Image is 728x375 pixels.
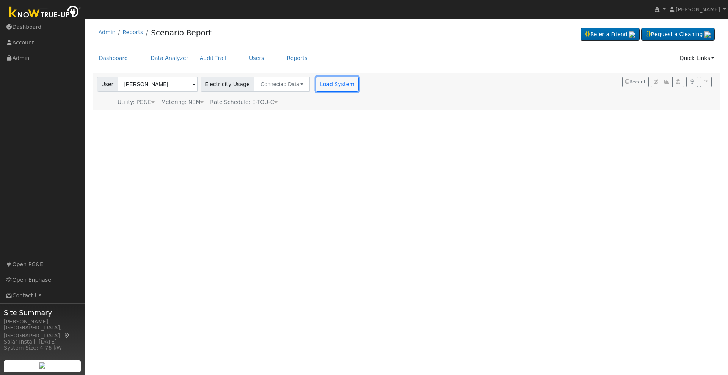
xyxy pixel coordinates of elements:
a: Users [243,51,270,65]
a: Admin [99,29,116,35]
a: Quick Links [674,51,720,65]
button: Recent [622,77,649,87]
button: Edit User [651,77,661,87]
button: Settings [686,77,698,87]
a: Map [64,333,71,339]
a: Request a Cleaning [641,28,715,41]
img: retrieve [704,31,711,38]
a: Help Link [700,77,712,87]
div: System Size: 4.76 kW [4,344,81,352]
a: Scenario Report [151,28,212,37]
a: Dashboard [93,51,134,65]
a: Reports [122,29,143,35]
input: Select a User [118,77,198,92]
span: Site Summary [4,308,81,318]
button: Connected Data [254,77,310,92]
div: [PERSON_NAME] [4,318,81,326]
img: retrieve [39,362,45,369]
a: Reports [281,51,313,65]
img: Know True-Up [6,4,85,21]
span: Alias: HETOUCN [210,99,277,105]
button: Login As [672,77,684,87]
button: Load System [316,77,359,92]
a: Audit Trail [194,51,232,65]
span: User [97,77,118,92]
div: [GEOGRAPHIC_DATA], [GEOGRAPHIC_DATA] [4,324,81,340]
div: Solar Install: [DATE] [4,338,81,346]
div: Metering: NEM [161,98,204,106]
a: Data Analyzer [145,51,194,65]
span: [PERSON_NAME] [676,6,720,13]
div: Utility: PG&E [118,98,155,106]
img: retrieve [629,31,635,38]
a: Refer a Friend [581,28,640,41]
button: Multi-Series Graph [661,77,673,87]
span: Electricity Usage [201,77,254,92]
